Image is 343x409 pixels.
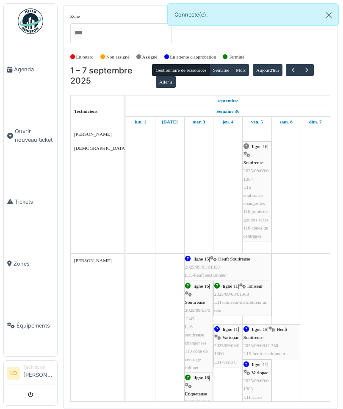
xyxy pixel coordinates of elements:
[185,308,210,321] span: 2025/09/63/01343
[7,367,20,380] li: LD
[243,143,271,240] div: |
[249,117,265,127] a: 5 septembre 2025
[74,132,112,137] span: [PERSON_NAME]
[252,370,268,375] span: Variopac
[216,95,241,106] a: 1 septembre 2025
[220,117,235,127] a: 4 septembre 2025
[4,294,57,356] a: Équipements
[223,327,238,332] span: ligne 11
[23,364,54,370] div: Technicien
[319,4,338,26] button: Close
[243,325,299,358] div: |
[167,3,339,26] div: Connecté(e).
[307,117,324,127] a: 7 septembre 2025
[253,64,282,76] button: Aujourd'hui
[74,146,164,151] span: [DEMOGRAPHIC_DATA][PERSON_NAME]
[160,117,180,127] a: 2 septembre 2025
[218,256,250,261] span: Heuft Soutireuse
[191,117,207,127] a: 3 septembre 2025
[214,343,240,356] span: 2025/09/63/01366
[185,255,271,280] div: |
[4,39,57,101] a: Agenda
[70,66,152,86] h2: 1 – 7 septembre 2025
[243,327,288,340] span: Heuft Soutireuse
[214,325,241,366] div: |
[4,233,57,294] a: Zones
[243,160,263,165] span: Soutireuse
[210,64,233,76] button: Semaine
[214,359,237,364] span: L11-vario tl
[252,327,267,332] span: ligne 15
[243,185,268,238] span: L16 soutireuse changer les 110 joints de goulots et les 110 cônes de centrages.
[185,391,207,396] span: Etiqueteuse
[243,168,269,181] span: 2025/09/63/01384
[214,282,271,315] div: |
[14,65,54,73] span: Agenda
[243,378,269,391] span: 2025/09/63/01383
[152,64,210,76] button: Gestionnaire de ressources
[232,64,249,76] button: Mois
[286,64,300,76] button: Précédent
[222,335,239,340] span: Variopac
[74,27,82,39] input: Tous
[185,264,220,269] span: 2025/09/63/01350
[142,53,158,61] label: Assigné
[185,282,212,372] div: |
[300,64,314,76] button: Suivant
[17,322,54,330] span: Équipements
[214,106,241,117] a: Semaine 36
[14,260,54,268] span: Zones
[133,117,149,127] a: 1 septembre 2025
[156,76,176,88] button: Aller à
[70,13,80,20] label: Zone
[4,171,57,233] a: Tickets
[15,127,54,143] span: Ouvrir nouveau ticket
[4,101,57,171] a: Ouvrir nouveau ticket
[7,364,54,384] a: LD Technicien[PERSON_NAME]
[15,198,54,206] span: Tickets
[106,53,130,61] label: Non assigné
[214,291,249,297] span: 2025/09/63/01363
[252,144,267,149] span: ligne 16
[223,283,238,289] span: ligne 11
[76,53,94,61] label: En retard
[194,375,209,380] span: ligne 16
[252,362,267,367] span: ligne 11
[243,343,278,348] span: 2025/09/63/01350
[194,256,209,261] span: ligne 15
[243,351,285,356] span: L15-heuft sectionneur
[74,258,112,263] span: [PERSON_NAME]
[185,324,208,370] span: L16 soutireuse changer les 110 cône de centrage robinet
[247,283,263,289] span: Ioniseur
[74,109,98,114] span: Techniciens
[18,8,43,34] img: Badge_color-CXgf-gQk.svg
[194,283,209,289] span: ligne 16
[185,272,227,277] span: L15-heuft sectionneur
[214,300,268,313] span: L11-ioniseur-distributeur air tete
[277,117,294,127] a: 6 septembre 2025
[185,300,205,305] span: Soutireuse
[229,53,244,61] label: Terminé
[170,53,216,61] label: En attente d'approbation
[23,364,54,382] li: [PERSON_NAME]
